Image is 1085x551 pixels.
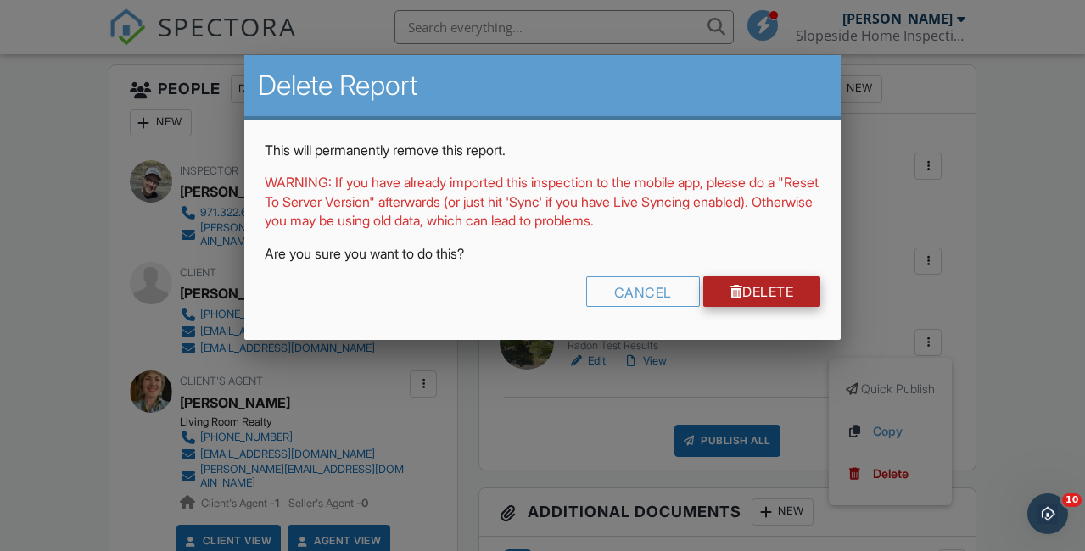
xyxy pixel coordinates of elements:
[1062,493,1082,507] span: 10
[586,276,700,307] div: Cancel
[258,69,827,103] h2: Delete Report
[265,244,820,263] p: Are you sure you want to do this?
[265,173,820,230] p: WARNING: If you have already imported this inspection to the mobile app, please do a "Reset To Se...
[703,276,821,307] a: Delete
[265,141,820,159] p: This will permanently remove this report.
[1027,493,1068,534] iframe: Intercom live chat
